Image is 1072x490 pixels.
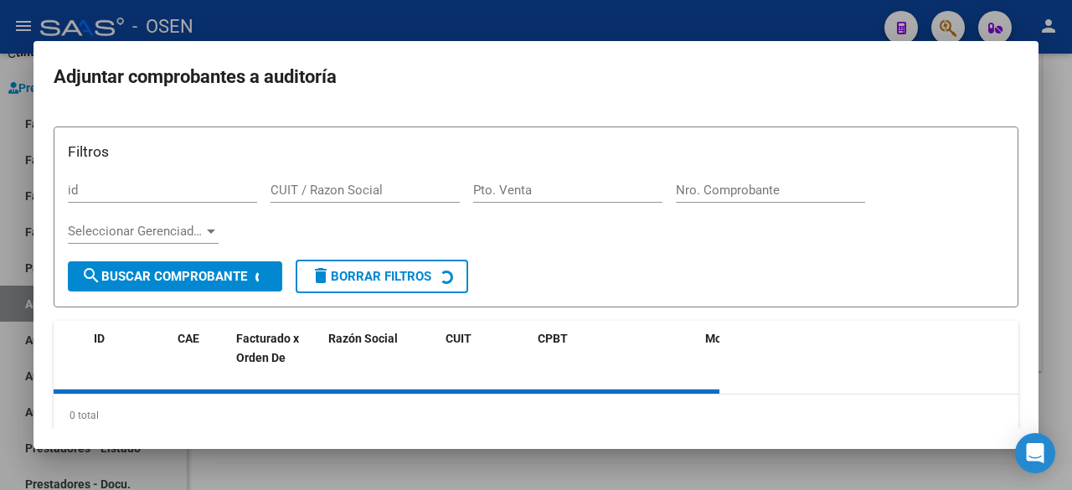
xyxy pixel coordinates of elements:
datatable-header-cell: Razón Social [322,321,439,376]
datatable-header-cell: CPBT [531,321,698,376]
div: 0 total [54,395,1018,436]
datatable-header-cell: CAE [171,321,229,376]
div: Open Intercom Messenger [1015,433,1055,473]
datatable-header-cell: CUIT [439,321,531,376]
h3: Filtros [68,141,1004,162]
span: Buscar Comprobante [81,269,247,284]
span: Borrar Filtros [311,269,431,284]
span: CUIT [446,332,472,345]
span: ID [94,332,105,345]
datatable-header-cell: ID [87,321,171,376]
datatable-header-cell: Monto [698,321,816,376]
span: Monto [705,332,740,345]
mat-icon: delete [311,266,331,286]
button: Borrar Filtros [296,260,468,293]
mat-icon: search [81,266,101,286]
button: Buscar Comprobante [68,261,282,291]
span: Facturado x Orden De [236,332,299,364]
datatable-header-cell: Facturado x Orden De [229,321,322,376]
span: Seleccionar Gerenciador [68,224,204,239]
span: CPBT [538,332,568,345]
h2: Adjuntar comprobantes a auditoría [54,61,1018,93]
span: Razón Social [328,332,398,345]
span: CAE [178,332,199,345]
